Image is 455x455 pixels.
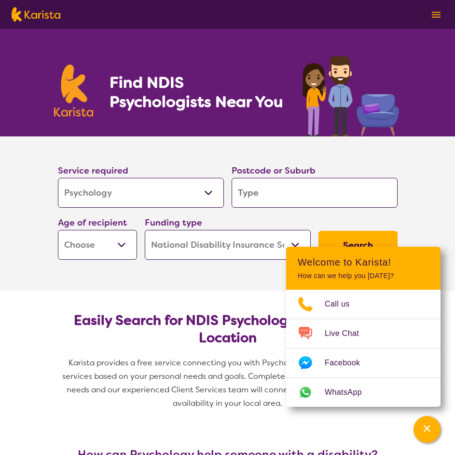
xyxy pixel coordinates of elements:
[414,416,441,443] button: Channel Menu
[299,52,401,136] img: psychology
[58,217,127,228] label: Age of recipient
[325,356,372,370] span: Facebook
[286,378,441,407] a: Web link opens in a new tab.
[325,326,371,341] span: Live Chat
[145,217,202,228] label: Funding type
[110,73,288,111] h1: Find NDIS Psychologists Near You
[286,290,441,407] ul: Choose channel
[298,256,429,268] h2: Welcome to Karista!
[62,358,395,395] span: Karista provides a free service connecting you with Psychologists and other disability services b...
[318,231,398,260] button: Search
[325,385,373,400] span: WhatsApp
[12,7,60,22] img: Karista logo
[66,312,390,347] h2: Easily Search for NDIS Psychologists by Need & Location
[432,12,441,18] img: menu
[54,65,94,117] img: Karista logo
[232,165,316,176] label: Postcode or Suburb
[298,272,429,280] p: How can we help you [DATE]?
[58,165,128,176] label: Service required
[286,247,441,407] div: Channel Menu
[232,178,398,208] input: Type
[325,297,361,311] span: Call us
